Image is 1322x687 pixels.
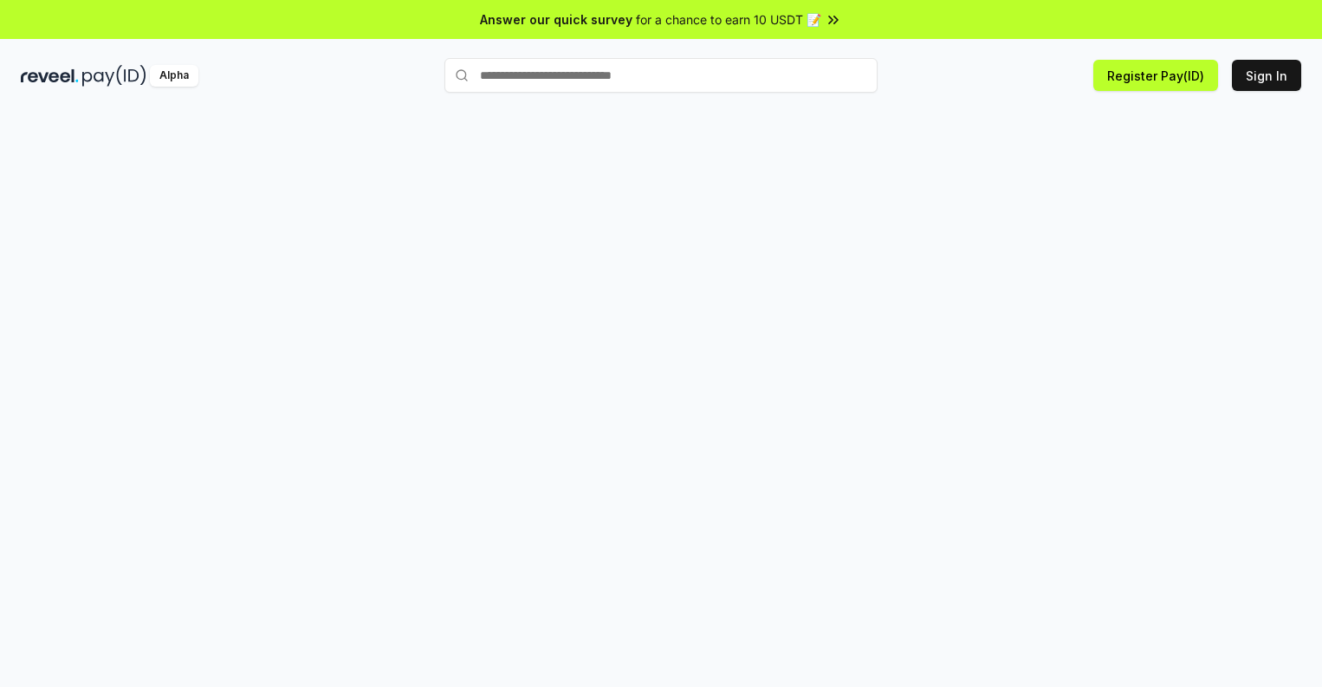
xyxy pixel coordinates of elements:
[1093,60,1218,91] button: Register Pay(ID)
[636,10,821,29] span: for a chance to earn 10 USDT 📝
[150,65,198,87] div: Alpha
[21,65,79,87] img: reveel_dark
[82,65,146,87] img: pay_id
[1232,60,1301,91] button: Sign In
[480,10,632,29] span: Answer our quick survey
